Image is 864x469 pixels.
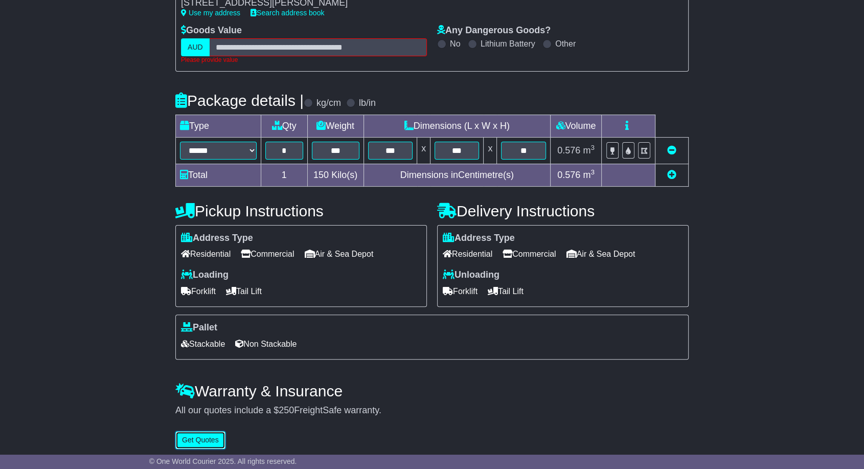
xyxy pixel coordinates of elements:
[359,98,376,109] label: lb/in
[261,115,308,137] td: Qty
[181,25,242,36] label: Goods Value
[181,270,229,281] label: Loading
[417,137,430,164] td: x
[437,203,689,219] h4: Delivery Instructions
[175,92,304,109] h4: Package details |
[241,246,294,262] span: Commercial
[316,98,341,109] label: kg/cm
[590,144,595,151] sup: 3
[279,405,294,415] span: 250
[175,383,689,399] h4: Warranty & Insurance
[363,164,550,186] td: Dimensions in Centimetre(s)
[307,164,363,186] td: Kilo(s)
[181,233,253,244] label: Address Type
[484,137,497,164] td: x
[181,246,231,262] span: Residential
[488,283,524,299] span: Tail Lift
[176,115,261,137] td: Type
[437,25,551,36] label: Any Dangerous Goods?
[550,115,601,137] td: Volume
[443,246,492,262] span: Residential
[235,336,297,352] span: Non Stackable
[175,431,225,449] button: Get Quotes
[175,203,427,219] h4: Pickup Instructions
[181,56,427,63] div: Please provide value
[443,283,478,299] span: Forklift
[566,246,635,262] span: Air & Sea Depot
[181,283,216,299] span: Forklift
[557,145,580,155] span: 0.576
[590,168,595,176] sup: 3
[175,405,689,416] div: All our quotes include a $ FreightSafe warranty.
[583,145,595,155] span: m
[443,233,515,244] label: Address Type
[555,39,576,49] label: Other
[176,164,261,186] td: Total
[363,115,550,137] td: Dimensions (L x W x H)
[181,336,225,352] span: Stackable
[305,246,374,262] span: Air & Sea Depot
[181,9,240,17] a: Use my address
[443,270,499,281] label: Unloading
[226,283,262,299] span: Tail Lift
[149,457,297,465] span: © One World Courier 2025. All rights reserved.
[261,164,308,186] td: 1
[503,246,556,262] span: Commercial
[667,145,676,155] a: Remove this item
[307,115,363,137] td: Weight
[450,39,460,49] label: No
[557,170,580,180] span: 0.576
[181,322,217,333] label: Pallet
[583,170,595,180] span: m
[481,39,535,49] label: Lithium Battery
[181,38,210,56] label: AUD
[313,170,329,180] span: 150
[251,9,324,17] a: Search address book
[667,170,676,180] a: Add new item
